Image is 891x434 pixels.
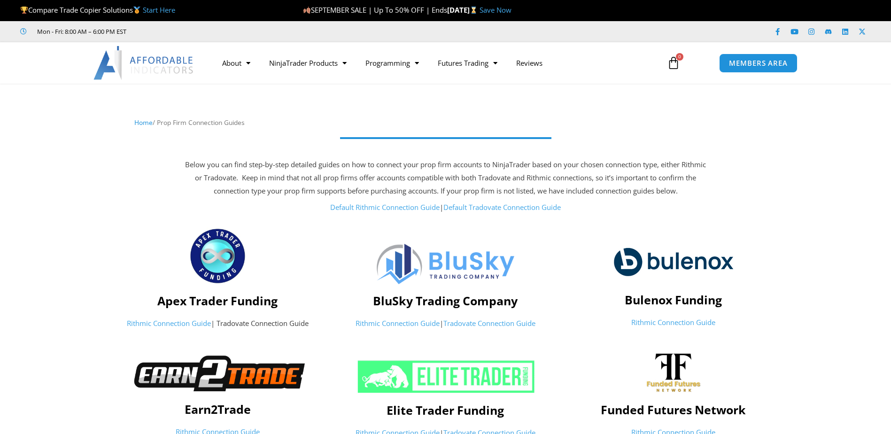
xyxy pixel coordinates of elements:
img: channels4_profile | Affordable Indicators – NinjaTrader [646,353,701,393]
img: 🏆 [21,7,28,14]
img: ⌛ [470,7,477,14]
a: 0 [653,49,694,77]
a: Start Here [143,5,175,15]
img: logo-2 | Affordable Indicators – NinjaTrader [613,240,734,283]
h4: Funded Futures Network [564,403,783,417]
img: 🥇 [133,7,140,14]
h4: Earn2Trade [108,402,327,416]
a: Programming [356,52,428,74]
a: Home [134,118,153,127]
p: Below you can find step-by-step detailed guides on how to connect your prop firm accounts to Ninj... [183,158,709,198]
nav: Breadcrumb [134,116,757,129]
h4: BluSky Trading Company [336,294,555,308]
h4: Apex Trader Funding [108,294,327,308]
a: Default Tradovate Connection Guide [443,202,561,212]
a: Rithmic Connection Guide [127,318,211,328]
a: Rithmic Connection Guide [631,318,715,327]
span: Compare Trade Copier Solutions [20,5,175,15]
iframe: Customer reviews powered by Trustpilot [139,27,280,36]
a: Reviews [507,52,552,74]
img: ETF 2024 NeonGrn 1 | Affordable Indicators – NinjaTrader [356,360,535,394]
img: apex_Logo1 | Affordable Indicators – NinjaTrader [189,227,246,285]
strong: [DATE] [447,5,480,15]
h4: Elite Trader Funding [336,403,555,417]
nav: Menu [213,52,656,74]
span: Mon - Fri: 8:00 AM – 6:00 PM EST [35,26,126,37]
a: Default Rithmic Connection Guide [330,202,440,212]
a: MEMBERS AREA [719,54,798,73]
span: 0 [676,53,683,61]
a: Tradovate Connection Guide [443,318,535,328]
img: 🍂 [303,7,310,14]
a: About [213,52,260,74]
a: Futures Trading [428,52,507,74]
img: LogoAI | Affordable Indicators – NinjaTrader [93,46,194,80]
p: | Tradovate Connection Guide [108,317,327,330]
h4: Bulenox Funding [564,293,783,307]
p: | [183,201,709,214]
a: NinjaTrader Products [260,52,356,74]
a: Save Now [480,5,511,15]
img: Earn2TradeNB | Affordable Indicators – NinjaTrader [123,354,313,393]
span: MEMBERS AREA [729,60,788,67]
a: Rithmic Connection Guide [356,318,440,328]
img: Logo | Affordable Indicators – NinjaTrader [377,244,514,284]
span: SEPTEMBER SALE | Up To 50% OFF | Ends [303,5,447,15]
p: | [336,317,555,330]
